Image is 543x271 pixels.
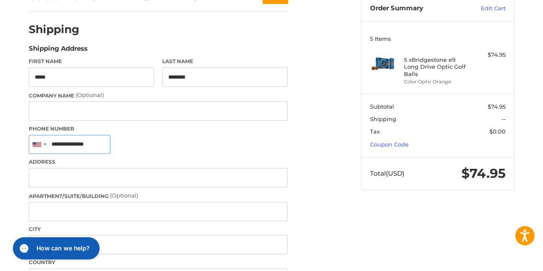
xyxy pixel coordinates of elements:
[29,135,49,154] div: United States: +1
[370,35,506,42] h3: 5 Items
[461,165,506,181] span: $74.95
[29,23,79,36] h2: Shipping
[29,158,288,166] label: Address
[29,91,288,100] label: Company Name
[29,58,154,65] label: First Name
[110,192,138,199] small: (Optional)
[370,128,380,135] span: Tax
[9,234,102,262] iframe: Gorgias live chat messenger
[404,78,470,85] li: Color Optic Orange
[489,128,506,135] span: $0.00
[162,58,288,65] label: Last Name
[370,4,462,13] h3: Order Summary
[29,192,288,200] label: Apartment/Suite/Building
[29,44,88,58] legend: Shipping Address
[404,56,470,77] h4: 5 x Bridgestone e9 Long Drive Optic Golf Balls
[29,125,288,133] label: Phone Number
[29,225,288,233] label: City
[370,116,396,122] span: Shipping
[488,103,506,110] span: $74.95
[370,141,409,148] a: Coupon Code
[370,169,404,177] span: Total (USD)
[472,51,506,59] div: $74.95
[501,116,506,122] span: --
[462,4,506,13] a: Edit Cart
[29,259,288,266] label: Country
[76,91,104,98] small: (Optional)
[370,103,394,110] span: Subtotal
